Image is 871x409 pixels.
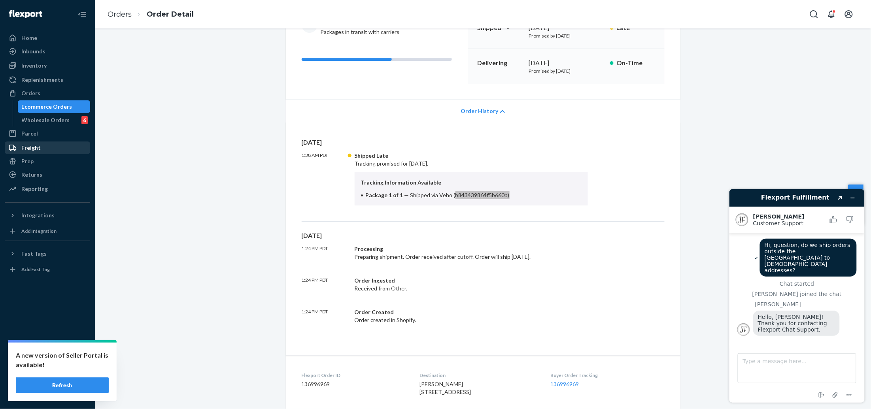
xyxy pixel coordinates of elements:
button: Integrations [5,209,90,222]
a: Ecommerce Orders [18,100,91,113]
p: 1:24 PM PDT [302,308,348,324]
span: Shipped via Veho ( ) [410,192,510,198]
button: Close Navigation [74,6,90,22]
button: Open Search Box [806,6,822,22]
div: 6 [81,116,88,124]
div: Tracking promised for [DATE]. [355,152,588,205]
p: Promised by [DATE] [529,68,604,74]
div: Prep [21,157,34,165]
a: Settings [5,347,90,359]
p: On-Time [617,58,655,68]
p: A new version of Seller Portal is available! [16,351,109,369]
button: Talk to Support [5,360,90,373]
div: Fast Tags [21,250,47,258]
div: Order Created [355,308,588,316]
ol: breadcrumbs [101,3,200,26]
div: [DATE] [529,58,604,68]
a: Order Detail [147,10,194,19]
div: Order created in Shopify. [355,308,588,324]
span: Package 1 of 1 [366,192,403,198]
button: Open account menu [841,6,857,22]
p: 1:24 PM PDT [302,245,348,261]
dt: Destination [420,372,538,379]
p: Delivering [478,58,523,68]
p: [DATE] [302,138,665,147]
dt: Buyer Order Tracking [550,372,664,379]
div: Ecommerce Orders [22,103,72,111]
a: Home [5,32,90,44]
a: Orders [5,87,90,100]
p: 1:24 PM PDT [302,277,348,292]
div: Parcel [21,130,38,138]
button: Fast Tags [5,247,90,260]
a: Wholesale Orders6 [18,114,91,126]
a: Add Integration [5,225,90,237]
div: Freight [21,144,41,152]
div: Replenishments [21,76,63,84]
button: Give Feedback [5,387,90,400]
a: Inbounds [5,45,90,58]
p: 1:38 AM PDT [302,152,348,205]
p: [DATE] [302,231,665,240]
dd: 136996969 [302,380,407,388]
div: Integrations [21,211,55,219]
a: Parcel [5,127,90,140]
dt: Flexport Order ID [302,372,407,379]
a: b843439864f5b660b [455,192,508,198]
a: Add Fast Tag [5,263,90,276]
button: Refresh [16,377,109,393]
div: Returns [21,171,42,179]
a: 136996969 [550,381,579,387]
a: Reporting [5,183,90,195]
div: Received from Other. [355,277,588,292]
a: Prep [5,155,90,168]
a: Freight [5,141,90,154]
p: Promised by [DATE] [529,32,604,39]
div: Home [21,34,37,42]
div: Reporting [21,185,48,193]
div: Wholesale Orders [22,116,70,124]
div: Order Ingested [355,277,588,285]
div: Orders [21,89,40,97]
a: Help Center [5,373,90,386]
img: Flexport logo [9,10,42,18]
div: Shipped Late [355,152,588,160]
a: Orders [108,10,132,19]
a: Replenishments [5,74,90,86]
div: Add Integration [21,228,57,234]
iframe: Find more information here [723,183,871,409]
div: Preparing shipment. Order received after cutoff. Order will ship [DATE]. [355,245,588,261]
div: Add Fast Tag [21,266,50,273]
div: Inbounds [21,47,45,55]
div: Processing [355,245,588,253]
p: Tracking Information Available [361,179,582,187]
span: [PERSON_NAME] [STREET_ADDRESS] [420,381,471,395]
a: Returns [5,168,90,181]
span: Chat [17,6,34,13]
button: Open notifications [824,6,839,22]
span: Order History [461,107,498,115]
a: Inventory [5,59,90,72]
span: — [404,192,409,198]
div: Inventory [21,62,47,70]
